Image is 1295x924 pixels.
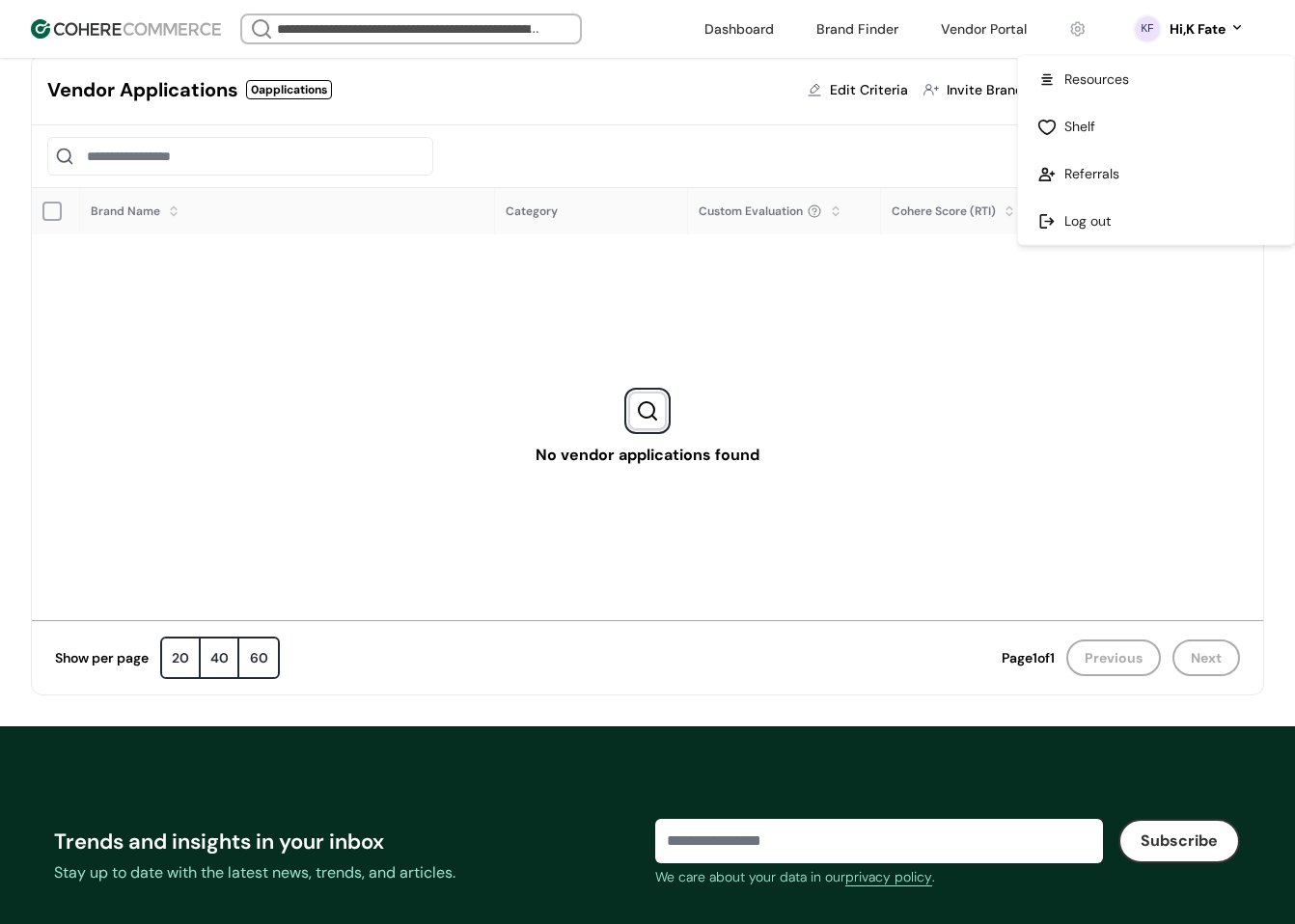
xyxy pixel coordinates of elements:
[246,80,332,99] div: 0 applications
[1118,819,1240,863] button: Subscribe
[845,867,932,887] a: privacy policy
[55,648,149,668] div: Show per page
[932,868,935,885] span: .
[162,639,201,677] div: 20
[54,861,640,884] div: Stay up to date with the latest news, trends, and articles.
[892,203,996,220] div: Cohere Score (RTI)
[201,639,239,677] div: 40
[31,19,221,39] img: Cohere Logo
[1170,19,1226,40] div: Hi, K Fate
[54,826,640,857] div: Trends and insights in your inbox
[1170,19,1245,40] button: Hi,K Fate
[830,80,908,100] div: Edit Criteria
[655,868,845,885] span: We care about your data in our
[947,80,1084,100] div: Invite Brand Manually
[1066,639,1161,676] button: Previous
[91,203,160,220] div: Brand Name
[47,75,238,104] div: Vendor Applications
[1002,648,1055,668] div: Page 1 of 1
[239,639,278,677] div: 60
[699,203,803,220] span: Custom Evaluation
[1172,639,1240,676] button: Next
[1133,14,1162,43] svg: 0 percent
[506,204,558,219] span: Category
[536,444,759,467] div: No vendor applications found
